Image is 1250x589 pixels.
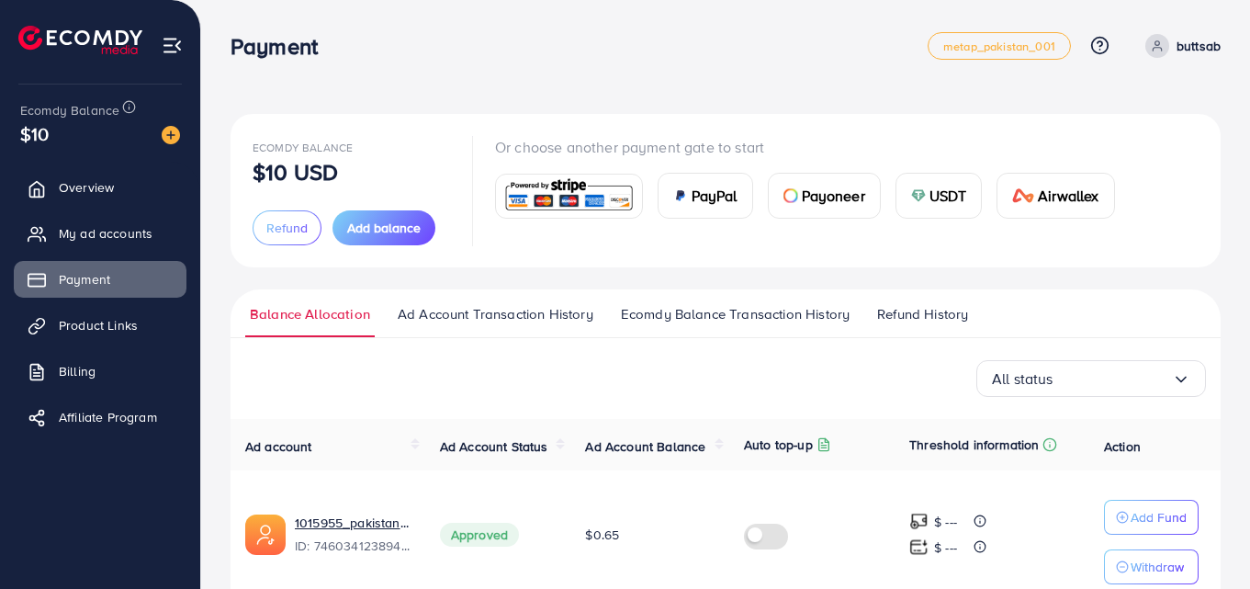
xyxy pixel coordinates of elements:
iframe: Chat [1172,506,1236,575]
span: Ecomdy Balance [253,140,353,155]
a: card [495,174,643,219]
img: menu [162,35,183,56]
p: Add Fund [1131,506,1187,528]
img: card [673,188,688,203]
a: 1015955_pakistan_1736996056634 [295,514,411,532]
a: Product Links [14,307,186,344]
span: Approved [440,523,519,547]
a: buttsab [1138,34,1221,58]
p: Auto top-up [744,434,813,456]
span: $10 [20,120,49,147]
img: card [1012,188,1034,203]
h3: Payment [231,33,332,60]
span: Action [1104,437,1141,456]
img: card [783,188,798,203]
span: Ad account [245,437,312,456]
span: Overview [59,178,114,197]
img: top-up amount [909,538,929,557]
span: Refund History [877,304,968,324]
span: Ad Account Transaction History [398,304,593,324]
button: Add Fund [1104,500,1199,535]
span: Ad Account Status [440,437,548,456]
span: Affiliate Program [59,408,157,426]
p: $ --- [934,511,957,533]
span: PayPal [692,185,738,207]
span: ID: 7460341238940745744 [295,537,411,555]
div: Search for option [976,360,1206,397]
a: Affiliate Program [14,399,186,436]
p: Threshold information [909,434,1039,456]
span: metap_pakistan_001 [943,40,1055,52]
img: card [911,188,926,203]
span: Ecomdy Balance Transaction History [621,304,850,324]
button: Refund [253,210,321,245]
a: Payment [14,261,186,298]
span: Payment [59,270,110,289]
img: image [162,126,180,144]
span: Airwallex [1038,185,1098,207]
img: logo [18,26,142,54]
p: Or choose another payment gate to start [495,136,1130,158]
p: $10 USD [253,161,338,183]
a: Billing [14,353,186,390]
span: Ecomdy Balance [20,101,119,119]
span: Ad Account Balance [585,437,705,456]
button: Add balance [332,210,435,245]
a: My ad accounts [14,215,186,252]
a: cardPayoneer [768,173,881,219]
p: buttsab [1177,35,1221,57]
p: $ --- [934,537,957,559]
div: <span class='underline'>1015955_pakistan_1736996056634</span></br>7460341238940745744 [295,514,411,556]
a: cardPayPal [658,173,753,219]
p: Withdraw [1131,556,1184,578]
span: Billing [59,362,96,380]
img: card [501,176,636,216]
span: $0.65 [585,526,619,544]
span: Balance Allocation [250,304,370,324]
span: USDT [929,185,967,207]
a: cardUSDT [895,173,983,219]
span: Product Links [59,316,138,334]
img: top-up amount [909,512,929,531]
span: All status [992,365,1053,393]
a: cardAirwallex [997,173,1114,219]
span: Refund [266,219,308,237]
span: Payoneer [802,185,865,207]
button: Withdraw [1104,549,1199,584]
a: metap_pakistan_001 [928,32,1071,60]
span: Add balance [347,219,421,237]
img: ic-ads-acc.e4c84228.svg [245,515,286,555]
input: Search for option [1053,365,1172,393]
span: My ad accounts [59,224,152,243]
a: Overview [14,169,186,206]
